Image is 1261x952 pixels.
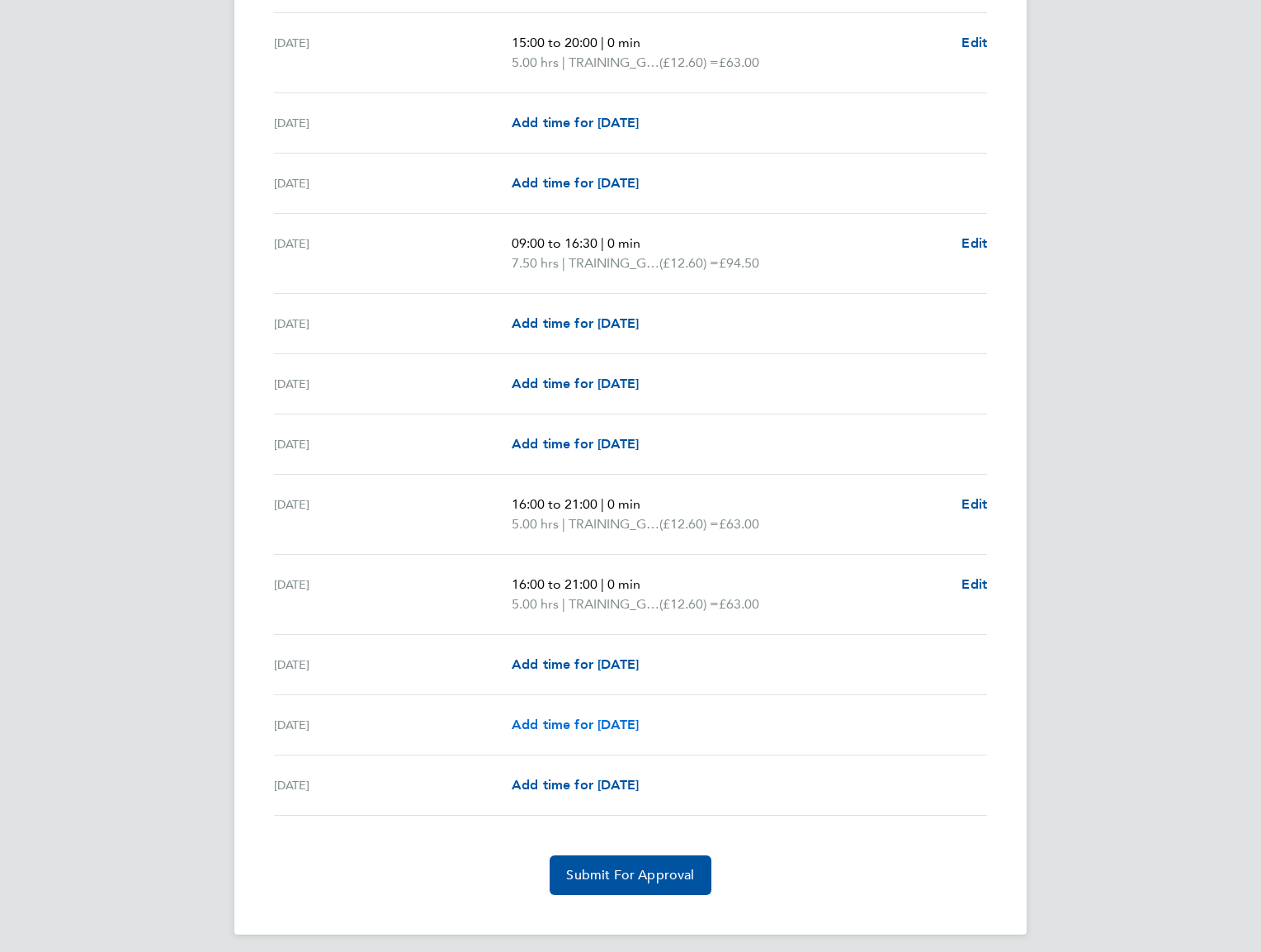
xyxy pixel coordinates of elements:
span: Edit [961,235,987,251]
span: (£12.60) = [659,255,719,271]
a: Edit [961,495,987,514]
span: TRAINING_GROUND_STEWARDING [569,594,659,614]
span: £63.00 [719,54,759,70]
span: | [562,596,565,612]
span: Add time for [DATE] [512,656,639,672]
span: Add time for [DATE] [512,115,639,130]
span: Add time for [DATE] [512,717,639,732]
a: Add time for [DATE] [512,374,639,394]
div: [DATE] [274,113,512,133]
span: Add time for [DATE] [512,436,639,452]
span: Add time for [DATE] [512,777,639,793]
span: 5.00 hrs [512,596,559,612]
span: | [601,35,604,50]
span: | [601,235,604,251]
span: (£12.60) = [659,54,719,70]
span: (£12.60) = [659,516,719,532]
span: TRAINING_GROUND_STEWARDING [569,514,659,534]
span: Add time for [DATE] [512,175,639,191]
span: £94.50 [719,255,759,271]
a: Edit [961,234,987,253]
div: [DATE] [274,495,512,534]
a: Add time for [DATE] [512,775,639,795]
a: Edit [961,575,987,594]
span: 0 min [607,235,640,251]
div: [DATE] [274,715,512,735]
span: Edit [961,496,987,512]
span: Submit For Approval [566,867,694,883]
span: | [562,516,565,532]
span: 5.00 hrs [512,516,559,532]
span: Add time for [DATE] [512,315,639,331]
span: 0 min [607,496,640,512]
div: [DATE] [274,33,512,73]
span: £63.00 [719,596,759,612]
span: Edit [961,35,987,50]
a: Add time for [DATE] [512,434,639,454]
a: Add time for [DATE] [512,314,639,334]
a: Add time for [DATE] [512,715,639,735]
span: | [601,496,604,512]
a: Add time for [DATE] [512,113,639,133]
span: TRAINING_GROUND_STEWARDING [569,253,659,273]
span: 16:00 to 21:00 [512,496,597,512]
span: | [601,576,604,592]
span: TRAINING_GROUND_STEWARDING [569,53,659,73]
div: [DATE] [274,374,512,394]
div: [DATE] [274,775,512,795]
span: 09:00 to 16:30 [512,235,597,251]
span: Edit [961,576,987,592]
a: Add time for [DATE] [512,173,639,193]
div: [DATE] [274,314,512,334]
span: 15:00 to 20:00 [512,35,597,50]
span: Add time for [DATE] [512,376,639,391]
div: [DATE] [274,655,512,675]
span: | [562,255,565,271]
span: 0 min [607,576,640,592]
span: 7.50 hrs [512,255,559,271]
div: [DATE] [274,173,512,193]
div: [DATE] [274,575,512,614]
span: £63.00 [719,516,759,532]
span: 16:00 to 21:00 [512,576,597,592]
div: [DATE] [274,434,512,454]
span: (£12.60) = [659,596,719,612]
a: Edit [961,33,987,53]
span: | [562,54,565,70]
button: Submit For Approval [550,855,711,895]
span: 0 min [607,35,640,50]
div: [DATE] [274,234,512,273]
a: Add time for [DATE] [512,655,639,675]
span: 5.00 hrs [512,54,559,70]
